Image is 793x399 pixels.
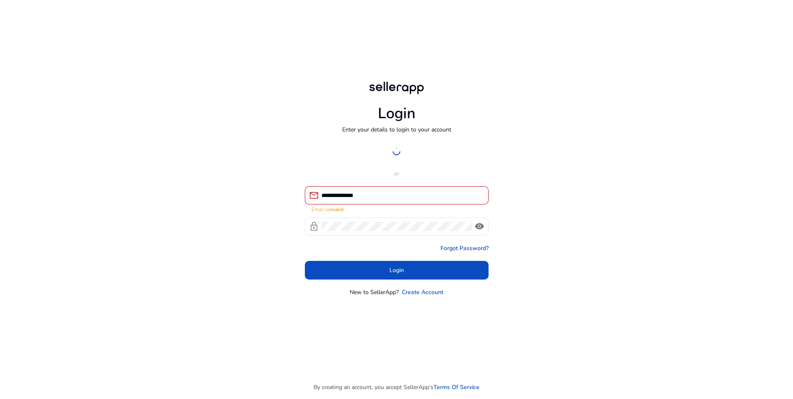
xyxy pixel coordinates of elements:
a: Terms Of Service [433,383,479,392]
a: Forgot Password? [440,244,489,253]
a: Create Account [402,288,443,297]
span: Login [389,266,404,275]
h1: Login [378,105,416,122]
span: lock [309,221,319,231]
p: Enter your details to login to your account [342,125,451,134]
button: Login [305,261,489,280]
p: New to SellerApp? [350,288,399,297]
span: visibility [474,221,484,231]
strong: invalid [328,206,343,213]
p: or [305,169,489,178]
span: mail [309,190,319,200]
mat-error: Email is [311,204,482,213]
